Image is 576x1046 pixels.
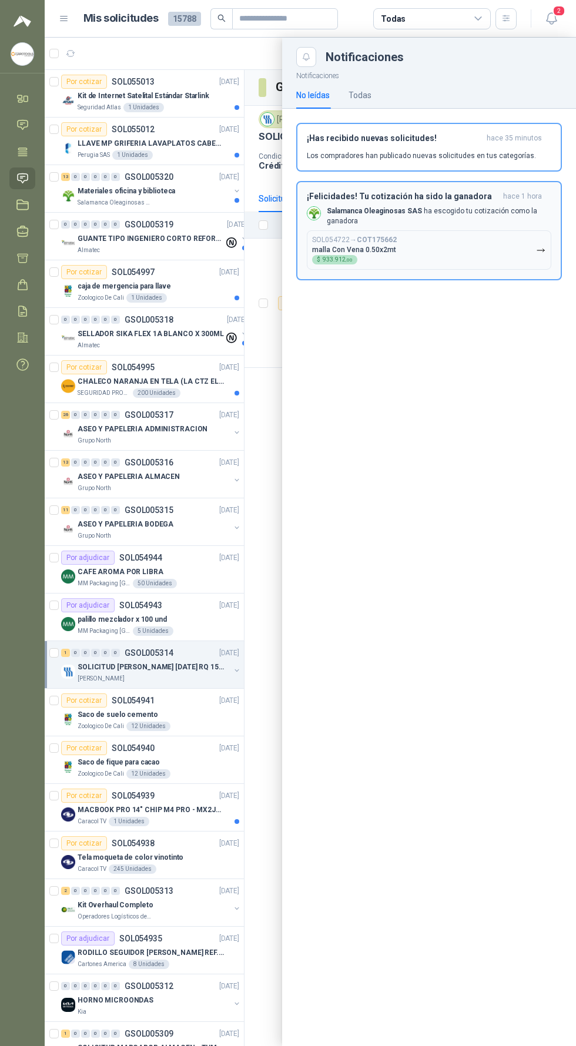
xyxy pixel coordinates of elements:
[296,89,330,102] div: No leídas
[307,230,551,270] button: SOL054722→COT175662malla Con Vena 0.50x2mt$933.912,00
[296,47,316,67] button: Close
[168,12,201,26] span: 15788
[307,150,536,161] p: Los compradores han publicado nuevas solicitudes en tus categorías.
[357,236,397,244] b: COT175662
[346,257,353,263] span: ,00
[552,5,565,16] span: 2
[11,43,34,65] img: Company Logo
[296,123,562,172] button: ¡Has recibido nuevas solicitudes!hace 35 minutos Los compradores han publicado nuevas solicitudes...
[541,8,562,29] button: 2
[307,207,320,220] img: Company Logo
[381,12,406,25] div: Todas
[14,14,31,28] img: Logo peakr
[312,246,396,254] p: malla Con Vena 0.50x2mt
[503,192,542,202] span: hace 1 hora
[83,10,159,27] h1: Mis solicitudes
[327,207,422,215] b: Salamanca Oleaginosas SAS
[326,51,562,63] div: Notificaciones
[327,206,551,226] p: ha escogido tu cotización como la ganadora
[296,181,562,281] button: ¡Felicidades! Tu cotización ha sido la ganadorahace 1 hora Company LogoSalamanca Oleaginosas SAS ...
[307,133,482,143] h3: ¡Has recibido nuevas solicitudes!
[282,67,576,82] p: Notificaciones
[312,236,397,244] p: SOL054722 →
[312,255,357,264] div: $
[217,14,226,22] span: search
[349,89,371,102] div: Todas
[307,192,498,202] h3: ¡Felicidades! Tu cotización ha sido la ganadora
[323,257,353,263] span: 933.912
[487,133,542,143] span: hace 35 minutos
